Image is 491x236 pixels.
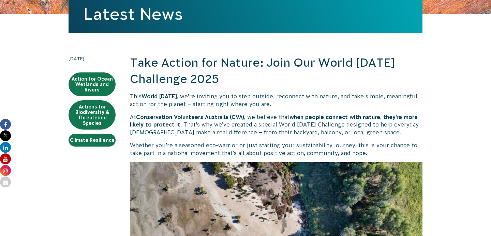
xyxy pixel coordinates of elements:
[130,141,422,157] p: Whether you’re a seasoned eco-warrior or just starting your sustainability journey, this is your ...
[84,5,183,23] a: Latest News
[136,114,244,120] b: Conservation Volunteers Australia (CVA)
[142,93,177,99] b: World [DATE]
[69,100,116,130] a: Actions for Biodiversity & Threatened Species
[69,72,116,96] a: Action for Ocean Wetlands and Rivers
[130,113,422,136] p: At , we believe that . That’s why we’ve created a special World [DATE] Challenge designed to help...
[130,55,422,87] h2: Take Action for Nature: Join Our World [DATE] Challenge 2025
[130,92,422,108] p: This , we’re inviting you to step outside, reconnect with nature, and take simple, meaningful act...
[69,55,116,62] time: [DATE]
[69,134,116,147] a: Climate Resilience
